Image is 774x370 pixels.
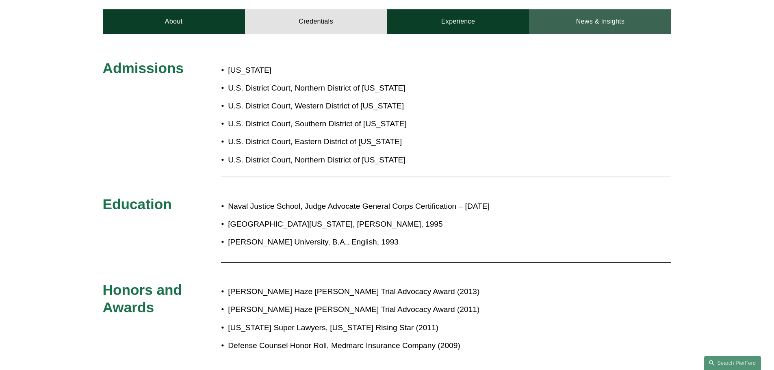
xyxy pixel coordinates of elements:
[103,282,186,316] span: Honors and Awards
[228,217,600,232] p: [GEOGRAPHIC_DATA][US_STATE], [PERSON_NAME], 1995
[228,81,434,95] p: U.S. District Court, Northern District of [US_STATE]
[228,63,434,78] p: [US_STATE]
[529,9,671,34] a: News & Insights
[228,153,434,167] p: U.S. District Court, Northern District of [US_STATE]
[103,196,172,212] span: Education
[228,235,600,249] p: [PERSON_NAME] University, B.A., English, 1993
[228,285,600,299] p: [PERSON_NAME] Haze [PERSON_NAME] Trial Advocacy Award (2013)
[228,117,434,131] p: U.S. District Court, Southern District of [US_STATE]
[228,135,434,149] p: U.S. District Court, Eastern District of [US_STATE]
[228,199,600,214] p: Naval Justice School, Judge Advocate General Corps Certification – [DATE]
[228,321,600,335] p: [US_STATE] Super Lawyers, [US_STATE] Rising Star (2011)
[245,9,387,34] a: Credentials
[704,356,761,370] a: Search this site
[228,99,434,113] p: U.S. District Court, Western District of [US_STATE]
[228,339,600,353] p: Defense Counsel Honor Roll, Medmarc Insurance Company (2009)
[103,60,184,76] span: Admissions
[387,9,529,34] a: Experience
[228,303,600,317] p: [PERSON_NAME] Haze [PERSON_NAME] Trial Advocacy Award (2011)
[103,9,245,34] a: About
